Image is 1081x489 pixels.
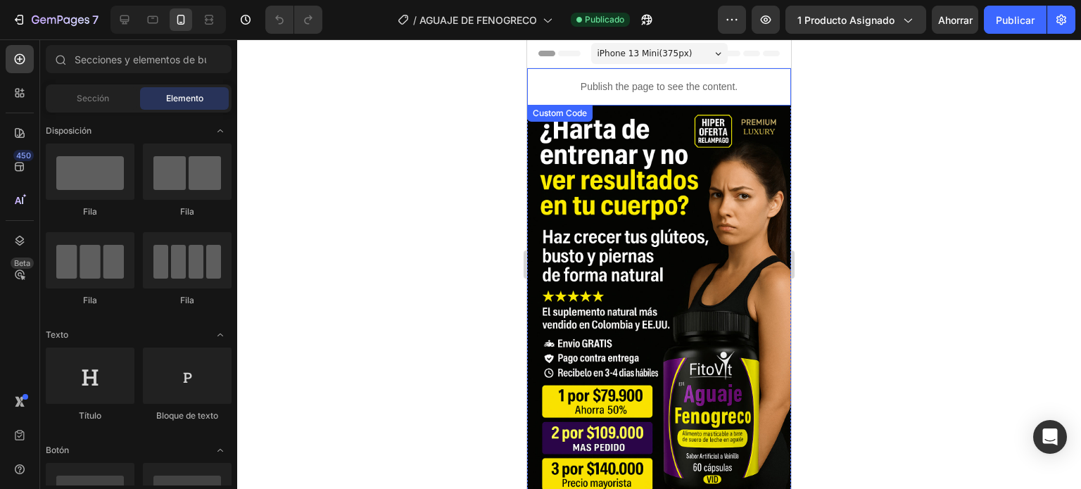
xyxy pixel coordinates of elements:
[180,295,194,305] font: Fila
[984,6,1047,34] button: Publicar
[413,14,417,26] font: /
[797,14,894,26] font: 1 producto asignado
[209,120,232,142] span: Abrir palanca
[46,125,91,136] font: Disposición
[92,13,99,27] font: 7
[180,206,194,217] font: Fila
[585,14,624,25] font: Publicado
[166,93,203,103] font: Elemento
[156,410,218,421] font: Bloque de texto
[79,410,101,421] font: Título
[209,324,232,346] span: Abrir palanca
[77,93,109,103] font: Sección
[16,151,31,160] font: 450
[209,439,232,462] span: Abrir palanca
[785,6,926,34] button: 1 producto asignado
[527,39,791,489] iframe: Área de diseño
[265,6,322,34] div: Deshacer/Rehacer
[932,6,978,34] button: Ahorrar
[46,445,69,455] font: Botón
[83,206,97,217] font: Fila
[1033,420,1067,454] div: Abrir Intercom Messenger
[14,258,30,268] font: Beta
[419,14,537,26] font: AGUAJE DE FENOGRECO
[46,45,232,73] input: Secciones y elementos de búsqueda
[46,329,68,340] font: Texto
[83,295,97,305] font: Fila
[6,6,105,34] button: 7
[996,14,1035,26] font: Publicar
[938,14,973,26] font: Ahorrar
